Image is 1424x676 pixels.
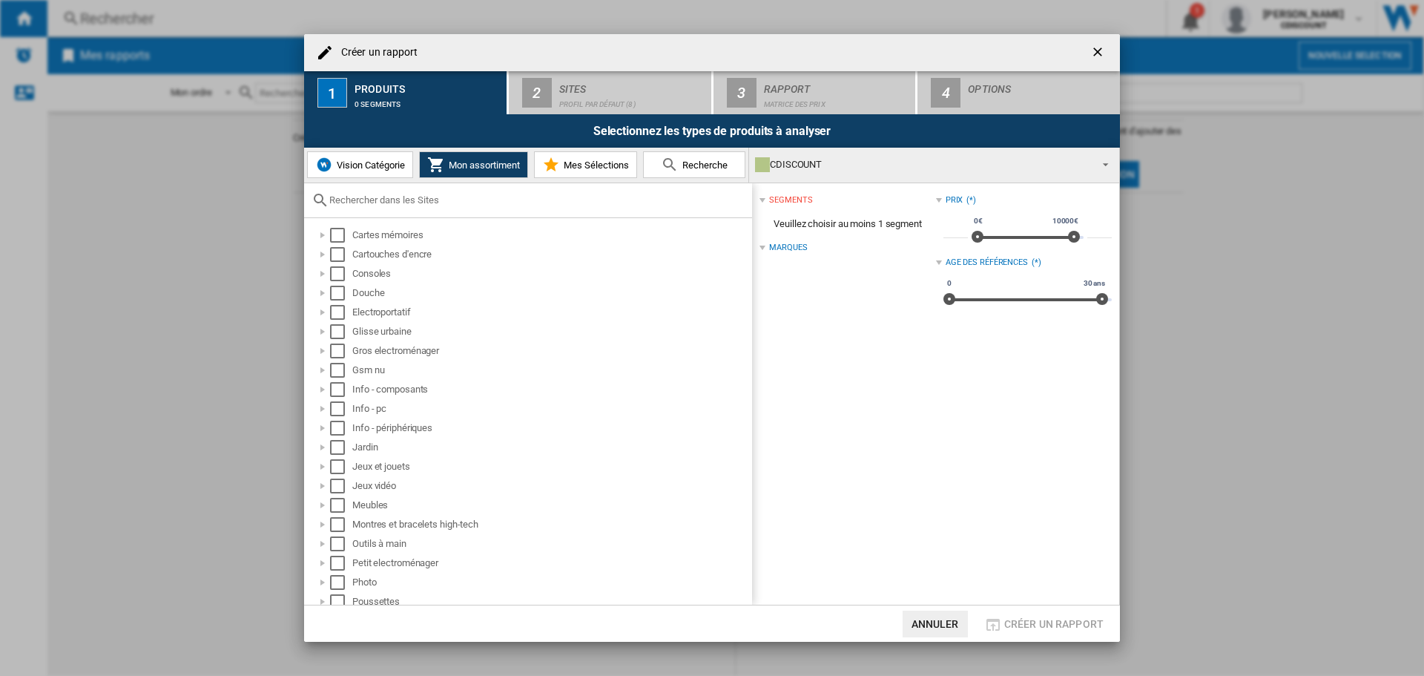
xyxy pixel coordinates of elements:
[352,459,750,474] div: Jeux et jouets
[352,324,750,339] div: Glisse urbaine
[931,78,960,108] div: 4
[330,479,352,493] md-checkbox: Select
[330,324,352,339] md-checkbox: Select
[330,286,352,301] md-checkbox: Select
[352,498,750,513] div: Meubles
[352,536,750,551] div: Outils à main
[352,382,750,397] div: Info - composants
[330,556,352,571] md-checkbox: Select
[304,114,1120,148] div: Selectionnez les types de produits à analyser
[759,210,935,238] span: Veuillez choisir au moins 1 segment
[352,575,750,590] div: Photo
[560,160,629,171] span: Mes Sélections
[352,594,750,609] div: Poussettes
[352,421,750,436] div: Info - périphériques
[559,77,705,93] div: Sites
[330,344,352,358] md-checkbox: Select
[329,194,745,206] input: Rechercher dans les Sites
[330,575,352,590] md-checkbox: Select
[330,517,352,532] md-checkbox: Select
[534,151,637,178] button: Mes Sélections
[1084,38,1114,68] button: getI18NText('BUTTONS.CLOSE_DIALOG')
[980,611,1108,637] button: Créer un rapport
[330,536,352,551] md-checkbox: Select
[509,71,713,114] button: 2 Sites Profil par défaut (8)
[1050,215,1081,227] span: 10000€
[330,440,352,455] md-checkbox: Select
[1090,45,1108,62] ng-md-icon: getI18NText('BUTTONS.CLOSE_DIALOG')
[352,517,750,532] div: Montres et bracelets high-tech
[727,78,756,108] div: 3
[713,71,917,114] button: 3 Rapport Matrice des prix
[945,278,954,289] span: 0
[330,421,352,436] md-checkbox: Select
[330,401,352,416] md-checkbox: Select
[352,401,750,416] div: Info - pc
[352,363,750,378] div: Gsm nu
[946,194,963,206] div: Prix
[330,459,352,474] md-checkbox: Select
[352,266,750,281] div: Consoles
[355,77,501,93] div: Produits
[764,77,910,93] div: Rapport
[755,154,1090,175] div: CDISCOUNT
[352,247,750,262] div: Cartouches d'encre
[769,194,812,206] div: segments
[764,93,910,108] div: Matrice des prix
[330,363,352,378] md-checkbox: Select
[352,228,750,243] div: Cartes mémoires
[330,382,352,397] md-checkbox: Select
[330,305,352,320] md-checkbox: Select
[643,151,745,178] button: Recherche
[352,305,750,320] div: Electroportatif
[315,156,333,174] img: wiser-icon-blue.png
[419,151,528,178] button: Mon assortiment
[946,257,1028,269] div: Age des références
[903,611,968,637] button: Annuler
[1081,278,1107,289] span: 30 ans
[679,160,728,171] span: Recherche
[333,160,405,171] span: Vision Catégorie
[307,151,413,178] button: Vision Catégorie
[968,77,1114,93] div: Options
[334,45,418,60] h4: Créer un rapport
[330,498,352,513] md-checkbox: Select
[769,242,807,254] div: Marques
[352,286,750,301] div: Douche
[1004,618,1104,630] span: Créer un rapport
[304,71,508,114] button: 1 Produits 0 segments
[972,215,985,227] span: 0€
[330,228,352,243] md-checkbox: Select
[330,266,352,281] md-checkbox: Select
[317,78,347,108] div: 1
[352,440,750,455] div: Jardin
[559,93,705,108] div: Profil par défaut (8)
[522,78,552,108] div: 2
[330,247,352,262] md-checkbox: Select
[445,160,520,171] span: Mon assortiment
[352,556,750,571] div: Petit electroménager
[917,71,1120,114] button: 4 Options
[352,479,750,493] div: Jeux vidéo
[355,93,501,108] div: 0 segments
[330,594,352,609] md-checkbox: Select
[352,344,750,358] div: Gros electroménager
